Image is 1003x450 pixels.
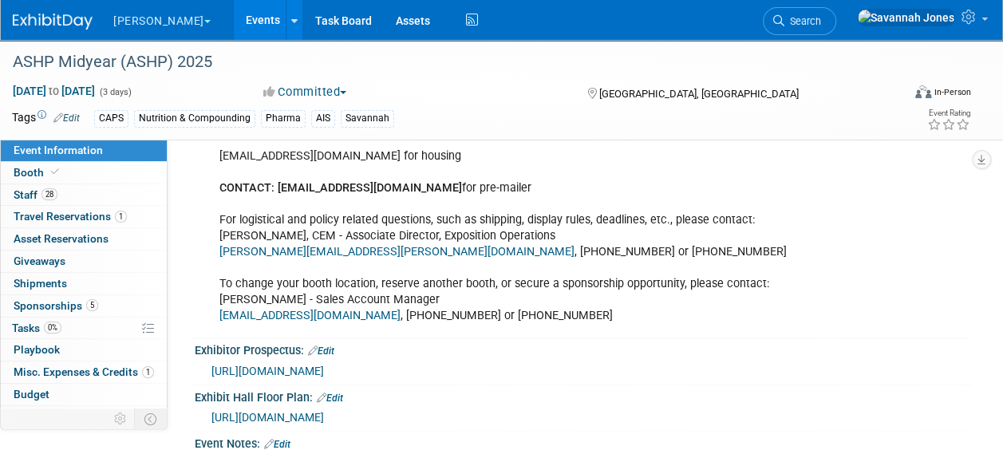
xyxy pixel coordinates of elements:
a: Edit [53,112,80,124]
span: Playbook [14,343,60,356]
div: AIS [311,110,335,127]
span: Staff [14,188,57,201]
a: Tasks0% [1,318,167,339]
a: [URL][DOMAIN_NAME] [211,365,324,377]
span: 28 [41,188,57,200]
div: ASHP Midyear (ASHP) 2025 [7,48,889,77]
a: Travel Reservations1 [1,206,167,227]
img: ExhibitDay [13,14,93,30]
td: Toggle Event Tabs [135,409,168,429]
div: Event Format [831,83,971,107]
a: Search [763,7,836,35]
span: Search [784,15,821,27]
span: Budget [14,388,49,401]
span: 1 [142,366,154,378]
div: Exhibit Hall Floor Plan: [195,385,971,406]
span: Travel Reservations [14,210,127,223]
td: Tags [12,109,80,128]
div: Pharma [261,110,306,127]
span: 5 [86,299,98,311]
a: Edit [317,393,343,404]
span: Sponsorships [14,299,98,312]
div: Savannah [341,110,394,127]
span: to [46,85,61,97]
a: [PERSON_NAME][EMAIL_ADDRESS][PERSON_NAME][DOMAIN_NAME] [219,245,575,259]
div: In-Person [934,86,971,98]
div: Nutrition & Compounding [134,110,255,127]
button: Committed [258,84,353,101]
span: (3 days) [98,87,132,97]
span: Shipments [14,277,67,290]
span: Giveaways [14,255,65,267]
span: Tasks [12,322,61,334]
span: 1 [115,211,127,223]
span: [GEOGRAPHIC_DATA], [GEOGRAPHIC_DATA] [599,88,799,100]
img: Format-Inperson.png [915,85,931,98]
span: Asset Reservations [14,232,109,245]
a: Asset Reservations [1,228,167,250]
img: Savannah Jones [857,9,955,26]
a: Edit [308,345,334,357]
a: Event Information [1,140,167,161]
a: Budget [1,384,167,405]
span: Booth [14,166,62,179]
a: Misc. Expenses & Credits1 [1,361,167,383]
div: [EMAIL_ADDRESS][DOMAIN_NAME] for housing for pre-mailer For logistical and policy related questio... [208,140,817,333]
div: Exhibitor Prospectus: [195,338,971,359]
a: Shipments [1,273,167,294]
a: Booth [1,162,167,184]
a: [EMAIL_ADDRESS][DOMAIN_NAME] [219,309,401,322]
a: Giveaways [1,251,167,272]
div: CAPS [94,110,128,127]
a: Edit [264,439,290,450]
span: Event Information [14,144,103,156]
a: Staff28 [1,184,167,206]
div: Event Rating [927,109,970,117]
a: [URL][DOMAIN_NAME] [211,411,324,424]
td: Personalize Event Tab Strip [107,409,135,429]
i: Booth reservation complete [51,168,59,176]
a: Sponsorships5 [1,295,167,317]
span: Misc. Expenses & Credits [14,365,154,378]
span: 0% [44,322,61,334]
span: [DATE] [DATE] [12,84,96,98]
b: CONTACT: [EMAIL_ADDRESS][DOMAIN_NAME] [219,181,462,195]
a: Playbook [1,339,167,361]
